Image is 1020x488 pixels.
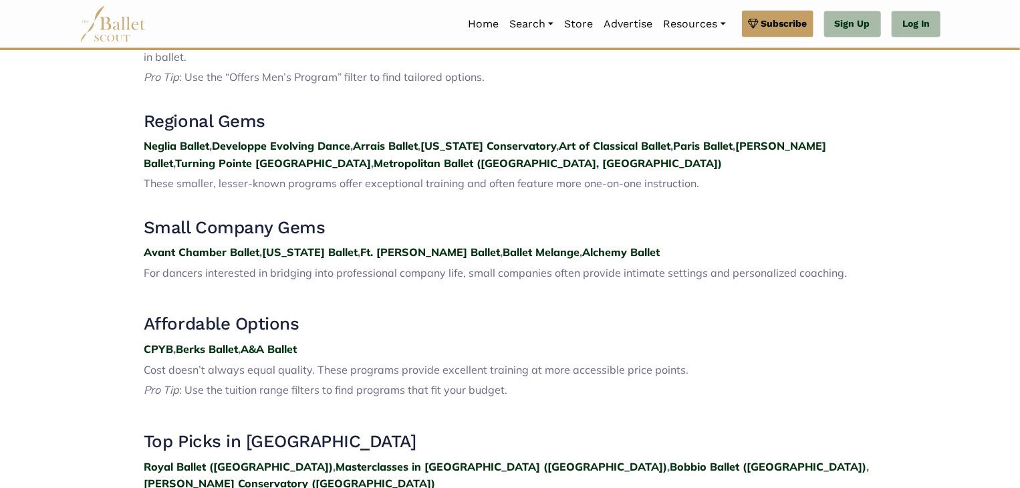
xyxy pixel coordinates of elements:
[556,139,559,152] strong: ,
[144,383,179,396] span: Pro Tip
[179,70,485,84] span: : Use the “Offers Men’s Program” filter to find tailored options.
[241,342,297,356] a: A&A Ballet
[144,33,868,64] span: Specialized training for [DEMOGRAPHIC_DATA] dancers is invaluable, and these programs provide foc...
[358,245,360,259] strong: ,
[742,10,813,37] a: Subscribe
[144,110,876,133] h3: Regional Gems
[173,156,175,170] strong: ,
[144,266,847,279] span: For dancers interested in bridging into professional company life, small companies often provide ...
[748,16,759,31] img: gem.svg
[144,431,876,453] h3: Top Picks in [GEOGRAPHIC_DATA]
[761,16,807,31] span: Subscribe
[175,156,371,170] a: Turning Pointe [GEOGRAPHIC_DATA]
[144,176,699,190] span: These smaller, lesser-known programs offer exceptional training and often feature more one-on-one...
[500,245,503,259] strong: ,
[209,139,212,152] strong: ,
[559,10,598,38] a: Store
[336,460,667,473] a: Masterclasses in [GEOGRAPHIC_DATA] ([GEOGRAPHIC_DATA])
[420,139,556,152] a: [US_STATE] Conservatory
[503,245,580,259] a: Ballet Melange
[463,10,504,38] a: Home
[670,460,866,473] a: Bobbio Ballet ([GEOGRAPHIC_DATA])
[371,156,374,170] strong: ,
[582,245,660,259] a: Alchemy Ballet
[350,139,353,152] strong: ,
[144,70,179,84] span: Pro Tip
[173,342,176,356] strong: ,
[667,460,670,473] strong: ,
[262,245,358,259] a: [US_STATE] Ballet
[144,342,173,356] a: CPYB
[824,11,881,37] a: Sign Up
[212,139,350,152] a: Developpe Evolving Dance
[144,139,826,170] a: [PERSON_NAME] Ballet
[559,139,670,152] a: Art of Classical Ballet
[144,245,259,259] a: Avant Chamber Ballet
[179,383,507,396] span: : Use the tuition range filters to find programs that fit your budget.
[360,245,500,259] a: Ft. [PERSON_NAME] Ballet
[144,313,876,336] h3: Affordable Options
[144,460,333,473] a: Royal Ballet ([GEOGRAPHIC_DATA])
[418,139,420,152] strong: ,
[144,363,688,376] span: Cost doesn’t always equal quality. These programs provide excellent training at more accessible p...
[176,342,238,356] a: Berks Ballet
[598,10,658,38] a: Advertise
[670,139,673,152] strong: ,
[374,156,722,170] a: Metropolitan Ballet ([GEOGRAPHIC_DATA], [GEOGRAPHIC_DATA])
[504,10,559,38] a: Search
[144,217,876,239] h3: Small Company Gems
[658,10,731,38] a: Resources
[353,139,418,152] a: Arrais Ballet
[892,11,940,37] a: Log In
[673,139,733,152] a: Paris Ballet
[733,139,735,152] strong: ,
[580,245,582,259] strong: ,
[333,460,336,473] strong: ,
[866,460,869,473] strong: ,
[259,245,262,259] strong: ,
[238,342,241,356] strong: ,
[144,139,209,152] a: Neglia Ballet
